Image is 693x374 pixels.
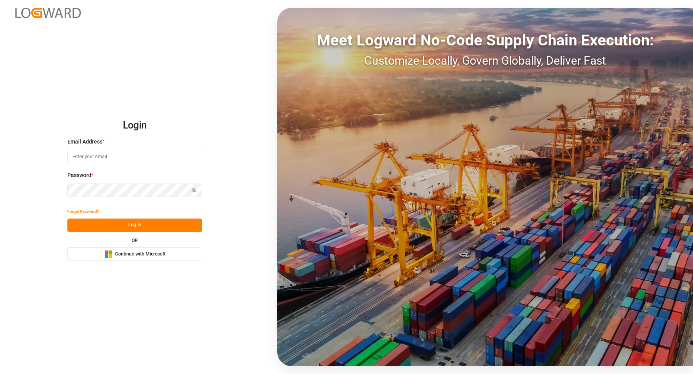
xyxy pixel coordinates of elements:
[67,113,202,138] h2: Login
[67,205,99,219] button: Forgot Password?
[277,52,693,69] div: Customize Locally, Govern Globally, Deliver Fast
[67,219,202,232] button: Log In
[115,251,166,258] span: Continue with Microsoft
[67,247,202,261] button: Continue with Microsoft
[277,29,693,52] div: Meet Logward No-Code Supply Chain Execution:
[15,8,81,18] img: Logward_new_orange.png
[67,171,91,179] span: Password
[67,150,202,163] input: Enter your email
[132,238,138,243] small: OR
[67,138,102,146] span: Email Address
